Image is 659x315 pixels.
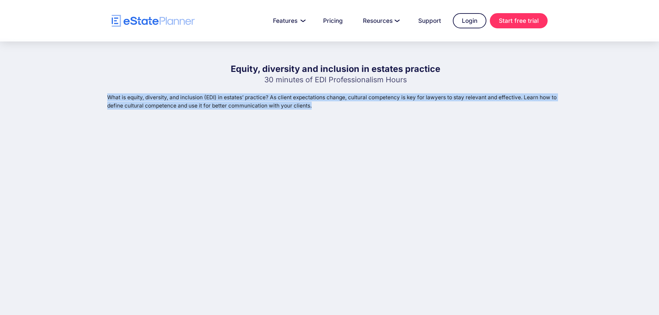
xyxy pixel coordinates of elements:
[315,14,351,28] a: Pricing
[355,14,406,28] a: Resources
[107,93,564,109] p: What is equity, diversity, and inclusion (EDI) in estates’ practice? As client expectations chang...
[231,75,440,84] p: 30 minutes of EDI Professionalism Hours
[112,15,195,27] a: home
[453,13,486,28] a: Login
[410,14,449,28] a: Support
[490,13,548,28] a: Start free trial
[231,63,440,75] h1: Equity, diversity and inclusion in estates practice
[265,14,311,28] a: Features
